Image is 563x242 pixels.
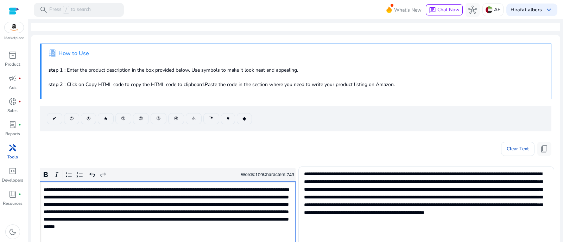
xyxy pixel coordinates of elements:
[486,6,493,13] img: ae.svg
[18,77,21,80] span: fiber_manual_record
[58,50,89,57] h4: How to Use
[255,172,263,177] label: 109
[203,113,219,124] button: ™
[18,123,21,126] span: fiber_manual_record
[4,35,24,41] p: Marketplace
[168,113,184,124] button: ④
[191,115,196,122] span: ⚠
[468,6,477,14] span: hub
[8,190,17,198] span: book_4
[103,115,108,122] span: ★
[133,113,149,124] button: ②
[209,115,214,122] span: ™
[52,115,57,122] span: ✔
[49,66,544,74] p: : Enter the product description in the box provided below. Use symbols to make it look neat and a...
[49,67,63,73] b: step 1
[437,6,460,13] span: Chat Now
[186,113,202,124] button: ⚠
[115,113,131,124] button: ①
[121,115,126,122] span: ①
[537,142,551,156] button: content_copy
[8,97,17,106] span: donut_small
[87,115,90,122] span: ®
[7,107,18,114] p: Sales
[540,145,549,153] span: content_copy
[98,113,114,124] button: ★
[8,120,17,129] span: lab_profile
[515,6,542,13] b: rafat albers
[426,4,463,15] button: chatChat Now
[545,6,553,14] span: keyboard_arrow_down
[286,172,294,177] label: 743
[81,113,96,124] button: ®
[70,115,74,122] span: ©
[49,81,63,88] b: step 2
[8,51,17,59] span: inventory_2
[139,115,143,122] span: ②
[8,228,17,236] span: dark_mode
[8,144,17,152] span: handyman
[237,113,252,124] button: ◆
[494,4,500,16] p: AE
[47,113,62,124] button: ✔
[18,193,21,196] span: fiber_manual_record
[429,7,436,14] span: chat
[7,154,18,160] p: Tools
[174,115,178,122] span: ④
[5,131,20,137] p: Reports
[63,6,69,14] span: /
[64,113,79,124] button: ©
[156,115,161,122] span: ③
[49,81,544,88] p: : Click on Copy HTML code to copy the HTML code to clipboard.Paste the code in the section where ...
[501,142,534,156] button: Clear Text
[507,142,529,156] span: Clear Text
[394,4,422,16] span: What's New
[466,3,480,17] button: hub
[40,168,296,182] div: Editor toolbar
[511,7,542,12] p: Hi
[9,84,17,91] p: Ads
[151,113,166,124] button: ③
[49,6,91,14] p: Press to search
[242,115,246,122] span: ◆
[8,167,17,175] span: code_blocks
[39,6,48,14] span: search
[8,74,17,83] span: campaign
[227,115,229,122] span: ♥
[221,113,235,124] button: ♥
[3,200,23,207] p: Resources
[241,170,295,179] div: Words: Characters:
[2,177,23,183] p: Developers
[18,100,21,103] span: fiber_manual_record
[5,22,24,33] img: amazon.svg
[5,61,20,67] p: Product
